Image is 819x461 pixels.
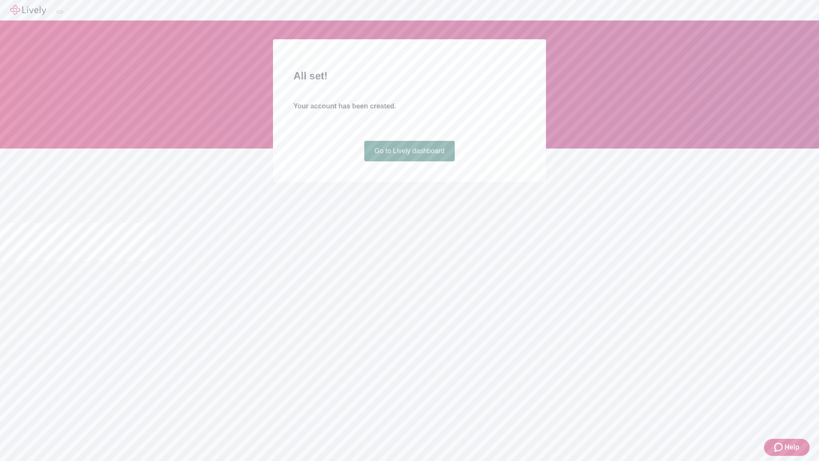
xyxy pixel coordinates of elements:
[764,439,810,456] button: Zendesk support iconHelp
[293,101,526,111] h4: Your account has been created.
[364,141,455,161] a: Go to Lively dashboard
[774,442,784,452] svg: Zendesk support icon
[56,11,63,13] button: Log out
[293,68,526,84] h2: All set!
[784,442,799,452] span: Help
[10,5,46,15] img: Lively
